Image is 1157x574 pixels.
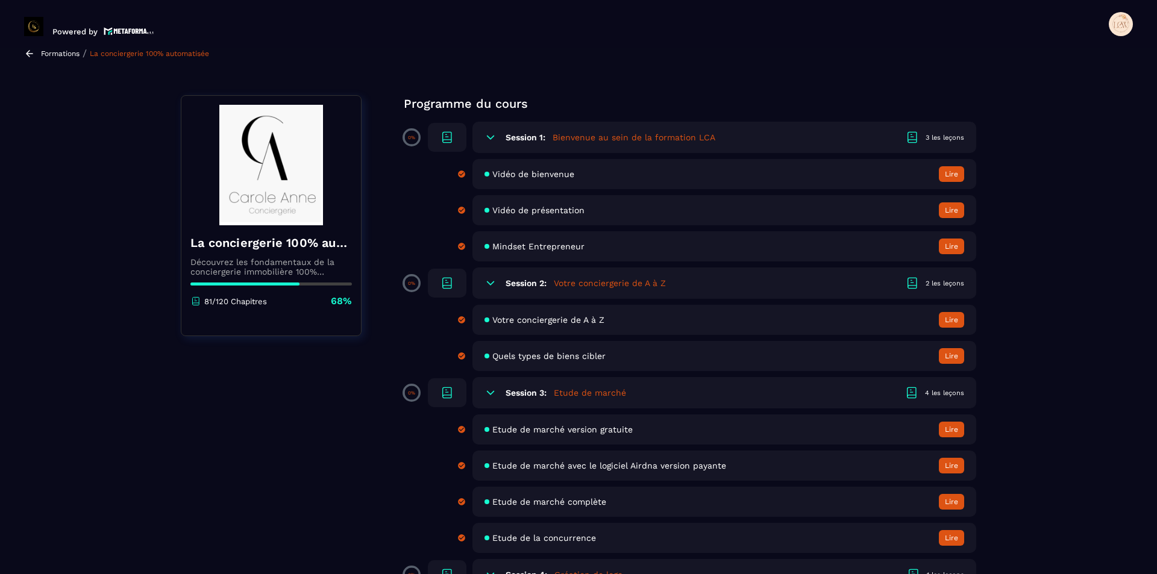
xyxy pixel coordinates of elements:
h6: Session 3: [506,388,547,398]
button: Lire [939,458,964,473]
p: 81/120 Chapitres [204,297,267,306]
p: 0% [408,281,415,286]
span: Vidéo de présentation [492,205,585,215]
span: Etude de marché version gratuite [492,425,633,434]
p: Découvrez les fondamentaux de la conciergerie immobilière 100% automatisée. Cette formation est c... [190,257,352,276]
h6: Session 1: [506,133,545,142]
img: banner [190,105,352,225]
p: Powered by [52,27,98,36]
span: Votre conciergerie de A à Z [492,315,604,325]
h5: Bienvenue au sein de la formation LCA [553,131,715,143]
div: 2 les leçons [926,279,964,288]
span: / [83,48,87,59]
button: Lire [939,202,964,218]
p: Programme du cours [404,95,976,112]
a: La conciergerie 100% automatisée [90,49,209,58]
button: Lire [939,239,964,254]
button: Lire [939,348,964,364]
span: Etude de marché complète [492,497,606,507]
span: Etude de marché avec le logiciel Airdna version payante [492,461,726,470]
span: Mindset Entrepreneur [492,242,585,251]
img: logo [104,26,154,36]
p: 0% [408,390,415,396]
span: Etude de la concurrence [492,533,596,543]
h6: Session 2: [506,278,547,288]
h5: Etude de marché [554,387,626,399]
button: Lire [939,494,964,510]
img: logo-branding [24,17,43,36]
div: 4 les leçons [925,388,964,398]
div: 3 les leçons [926,133,964,142]
a: Formations [41,49,80,58]
span: Vidéo de bienvenue [492,169,574,179]
button: Lire [939,422,964,437]
span: Quels types de biens cibler [492,351,606,361]
button: Lire [939,166,964,182]
p: 0% [408,135,415,140]
p: 68% [331,295,352,308]
button: Lire [939,312,964,328]
button: Lire [939,530,964,546]
h4: La conciergerie 100% automatisée [190,234,352,251]
h5: Votre conciergerie de A à Z [554,277,666,289]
